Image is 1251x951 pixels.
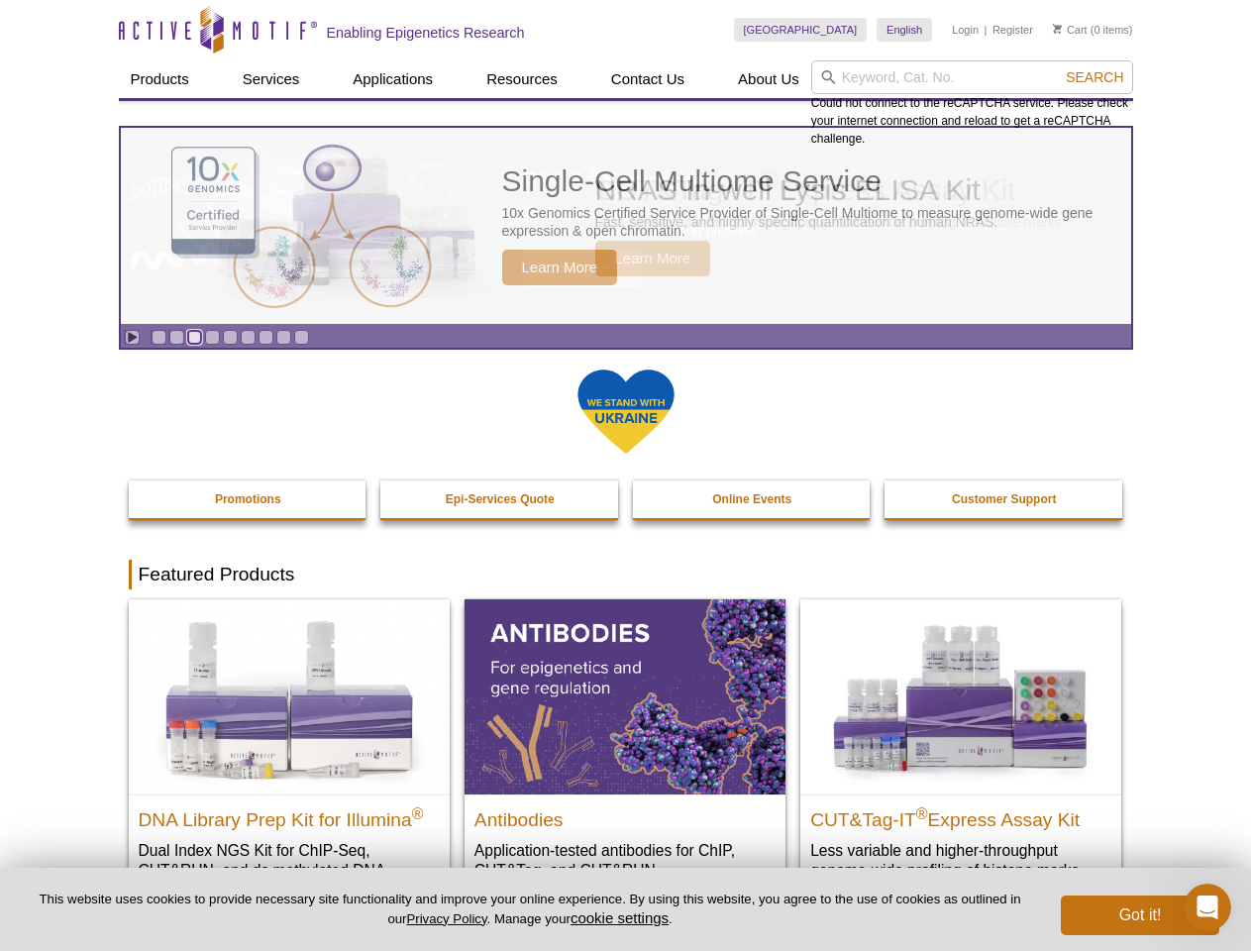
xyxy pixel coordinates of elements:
[231,60,312,98] a: Services
[412,804,424,821] sup: ®
[800,599,1121,899] a: CUT&Tag-IT® Express Assay Kit CUT&Tag-IT®Express Assay Kit Less variable and higher-throughput ge...
[259,330,273,345] a: Go to slide 7
[877,18,932,42] a: English
[474,800,776,830] h2: Antibodies
[800,599,1121,793] img: CUT&Tag-IT® Express Assay Kit
[32,891,1028,928] p: This website uses cookies to provide necessary site functionality and improve your online experie...
[734,18,868,42] a: [GEOGRAPHIC_DATA]
[1053,18,1133,42] li: (0 items)
[223,330,238,345] a: Go to slide 5
[241,330,256,345] a: Go to slide 6
[810,840,1111,881] p: Less variable and higher-throughput genome-wide profiling of histone marks​.
[327,24,525,42] h2: Enabling Epigenetics Research
[380,480,620,518] a: Epi-Services Quote
[474,840,776,881] p: Application-tested antibodies for ChIP, CUT&Tag, and CUT&RUN.
[811,60,1133,94] input: Keyword, Cat. No.
[726,60,811,98] a: About Us
[446,492,555,506] strong: Epi-Services Quote
[119,60,201,98] a: Products
[187,330,202,345] a: Go to slide 3
[1184,884,1231,931] iframe: Intercom live chat
[341,60,445,98] a: Applications
[153,136,450,317] img: Single-Cell Multiome Service
[599,60,696,98] a: Contact Us
[474,60,570,98] a: Resources
[129,599,450,793] img: DNA Library Prep Kit for Illumina
[465,599,785,899] a: All Antibodies Antibodies Application-tested antibodies for ChIP, CUT&Tag, and CUT&RUN.
[576,368,676,456] img: We Stand With Ukraine
[1061,896,1219,935] button: Got it!
[810,800,1111,830] h2: CUT&Tag-IT Express Assay Kit
[916,804,928,821] sup: ®
[169,330,184,345] a: Go to slide 2
[276,330,291,345] a: Go to slide 8
[885,480,1124,518] a: Customer Support
[502,166,1121,196] h2: Single-Cell Multiome Service
[139,840,440,900] p: Dual Index NGS Kit for ChIP-Seq, CUT&RUN, and ds methylated DNA assays.
[712,492,791,506] strong: Online Events
[129,480,368,518] a: Promotions
[152,330,166,345] a: Go to slide 1
[1066,69,1123,85] span: Search
[502,250,618,285] span: Learn More
[129,560,1123,589] h2: Featured Products
[952,492,1056,506] strong: Customer Support
[121,128,1131,324] a: Single-Cell Multiome Service Single-Cell Multiome Service 10x Genomics Certified Service Provider...
[502,204,1121,240] p: 10x Genomics Certified Service Provider of Single-Cell Multiome to measure genome-wide gene expre...
[811,60,1133,148] div: Could not connect to the reCAPTCHA service. Please check your internet connection and reload to g...
[571,909,669,926] button: cookie settings
[1053,24,1062,34] img: Your Cart
[406,911,486,926] a: Privacy Policy
[139,800,440,830] h2: DNA Library Prep Kit for Illumina
[129,599,450,919] a: DNA Library Prep Kit for Illumina DNA Library Prep Kit for Illumina® Dual Index NGS Kit for ChIP-...
[1060,68,1129,86] button: Search
[633,480,873,518] a: Online Events
[205,330,220,345] a: Go to slide 4
[215,492,281,506] strong: Promotions
[121,128,1131,324] article: Single-Cell Multiome Service
[992,23,1033,37] a: Register
[985,18,988,42] li: |
[1053,23,1088,37] a: Cart
[294,330,309,345] a: Go to slide 9
[465,599,785,793] img: All Antibodies
[952,23,979,37] a: Login
[125,330,140,345] a: Toggle autoplay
